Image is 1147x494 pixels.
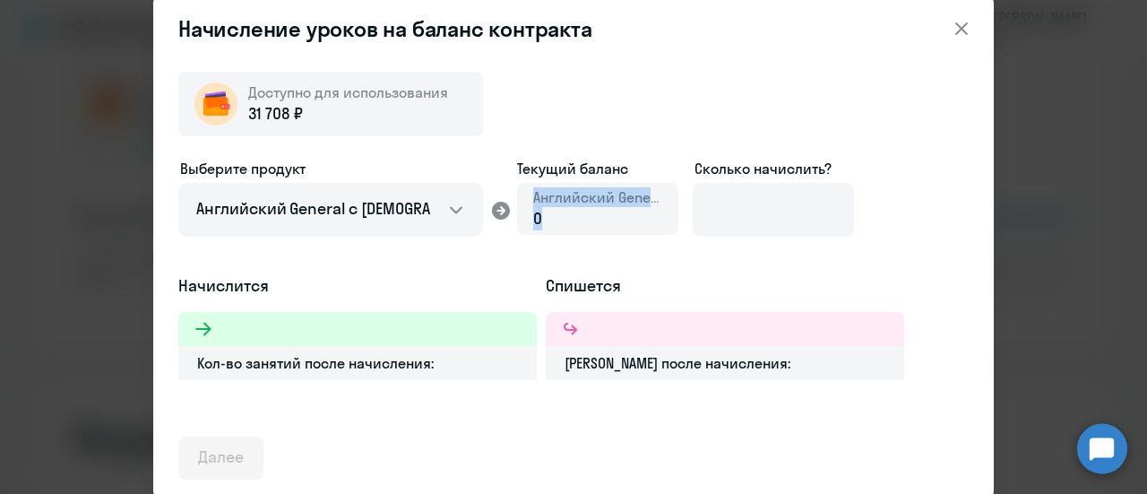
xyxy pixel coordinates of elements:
[248,102,303,126] span: 31 708 ₽
[178,274,537,298] h5: Начислится
[180,160,306,178] span: Выберите продукт
[533,187,662,207] span: Английский General
[546,274,904,298] h5: Спишется
[194,82,237,126] img: wallet-circle.png
[694,160,832,178] span: Сколько начислить?
[248,83,448,101] span: Доступно для использования
[517,158,678,179] span: Текущий баланс
[178,346,537,380] div: Кол-во занятий после начисления:
[178,437,263,480] button: Далее
[533,208,542,229] span: 0
[153,14,994,43] header: Начисление уроков на баланс контракта
[198,446,244,469] div: Далее
[546,346,904,380] div: [PERSON_NAME] после начисления:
